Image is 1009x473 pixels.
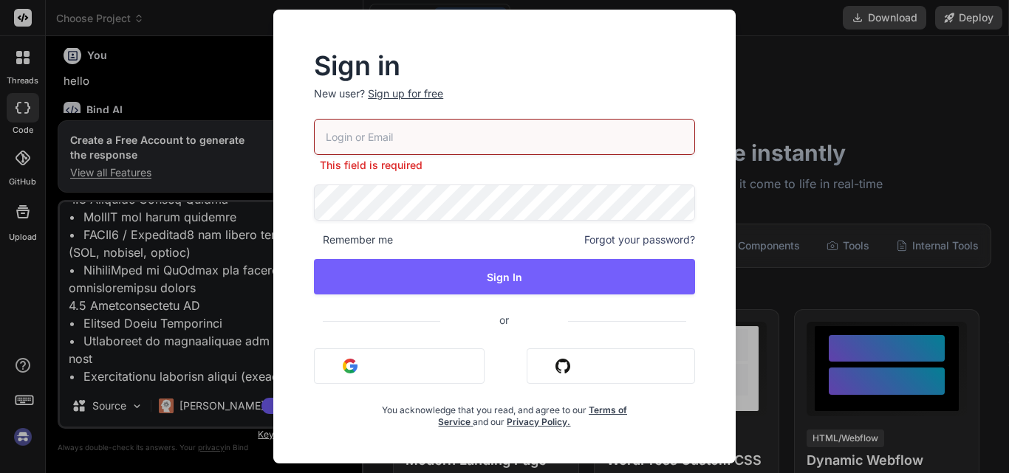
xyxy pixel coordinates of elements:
[314,259,695,294] button: Sign In
[584,232,695,247] span: Forgot your password?
[314,54,695,77] h2: Sign in
[368,86,443,101] div: Sign up for free
[314,158,695,173] p: This field is required
[440,302,568,338] span: or
[507,416,570,427] a: Privacy Policy.
[314,348,485,384] button: Sign in with Google
[377,396,632,428] div: You acknowledge that you read, and agree to our and our
[314,86,695,119] p: New user?
[343,359,358,373] img: google
[527,348,695,384] button: Sign in with Github
[314,232,393,247] span: Remember me
[555,359,570,373] img: github
[314,119,695,155] input: Login or Email
[438,404,627,427] a: Terms of Service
